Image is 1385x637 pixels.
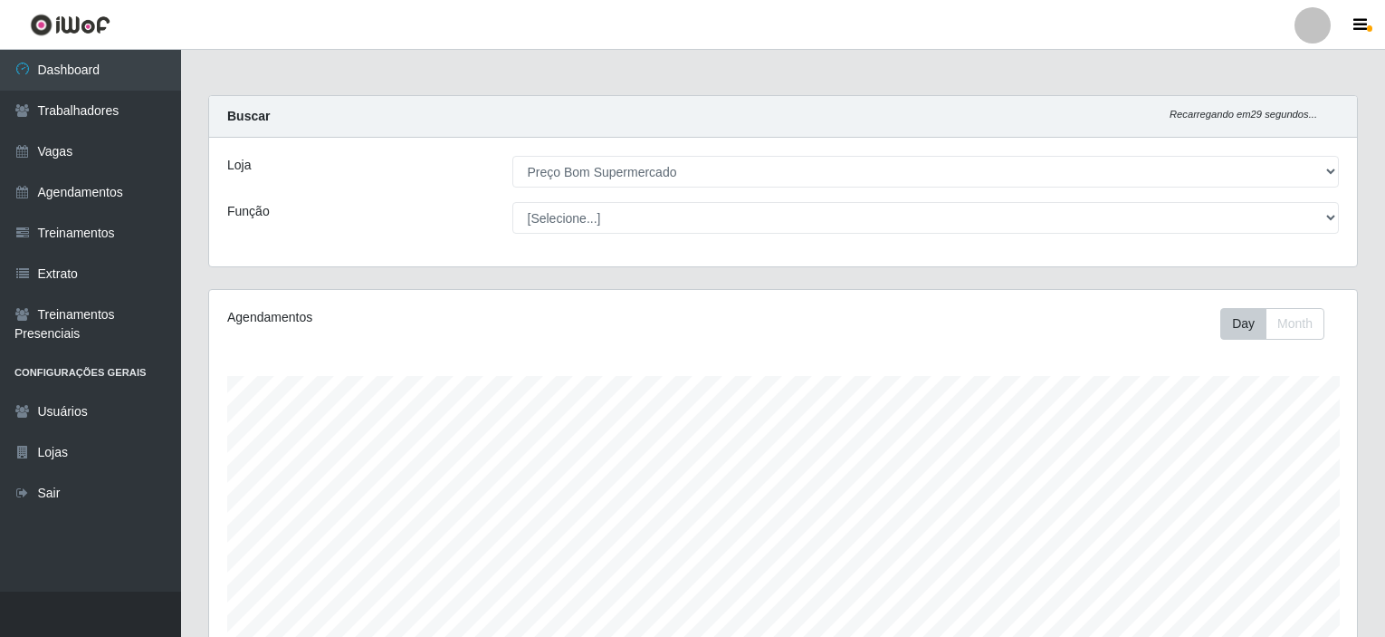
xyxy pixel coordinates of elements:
[30,14,110,36] img: CoreUI Logo
[1220,308,1339,340] div: Toolbar with button groups
[1266,308,1324,340] button: Month
[227,156,251,175] label: Loja
[227,308,674,327] div: Agendamentos
[227,109,270,123] strong: Buscar
[227,202,270,221] label: Função
[1170,109,1317,120] i: Recarregando em 29 segundos...
[1220,308,1324,340] div: First group
[1220,308,1266,340] button: Day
